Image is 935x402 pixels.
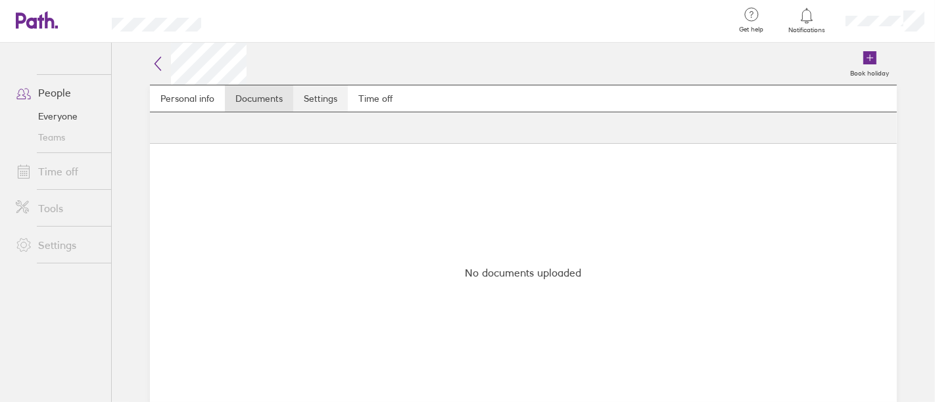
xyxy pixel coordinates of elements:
a: People [5,79,111,106]
a: Notifications [786,7,828,34]
a: Time off [348,85,403,112]
span: Notifications [786,26,828,34]
a: Time off [5,158,111,185]
label: Book holiday [842,66,897,78]
a: Book holiday [842,43,897,85]
a: Teams [5,127,111,148]
span: Get help [730,26,773,33]
a: Personal info [150,85,225,112]
div: No documents uploaded [158,152,889,394]
a: Tools [5,195,111,221]
a: Documents [225,85,293,112]
a: Settings [5,232,111,258]
a: Settings [293,85,348,112]
a: Everyone [5,106,111,127]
